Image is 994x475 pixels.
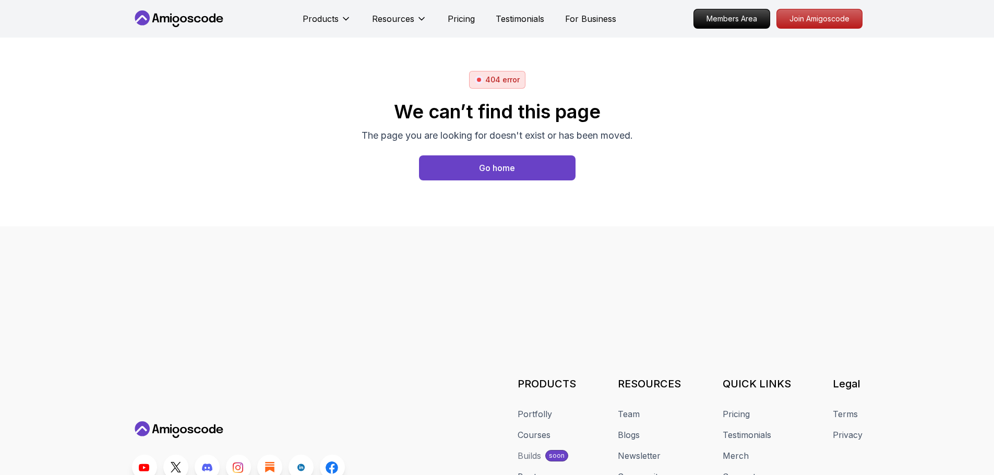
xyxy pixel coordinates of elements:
[833,429,863,441] a: Privacy
[496,13,544,25] a: Testimonials
[303,13,339,25] p: Products
[694,9,770,28] p: Members Area
[723,449,749,462] a: Merch
[723,429,771,441] a: Testimonials
[485,75,520,85] p: 404 error
[362,128,633,143] p: The page you are looking for doesn't exist or has been moved.
[372,13,414,25] p: Resources
[777,9,862,28] p: Join Amigoscode
[565,13,616,25] a: For Business
[479,162,515,174] div: Go home
[518,449,541,462] div: Builds
[518,376,576,391] h3: PRODUCTS
[618,429,640,441] a: Blogs
[618,408,640,420] a: Team
[693,9,770,29] a: Members Area
[723,376,791,391] h3: QUICK LINKS
[419,155,576,180] button: Go home
[833,376,863,391] h3: Legal
[518,429,550,441] a: Courses
[618,376,681,391] h3: RESOURCES
[549,452,565,460] p: soon
[618,449,661,462] a: Newsletter
[723,408,750,420] a: Pricing
[518,408,552,420] a: Portfolly
[776,9,863,29] a: Join Amigoscode
[419,155,576,180] a: Home page
[303,13,351,33] button: Products
[833,408,858,420] a: Terms
[362,101,633,122] h2: We can’t find this page
[372,13,427,33] button: Resources
[448,13,475,25] a: Pricing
